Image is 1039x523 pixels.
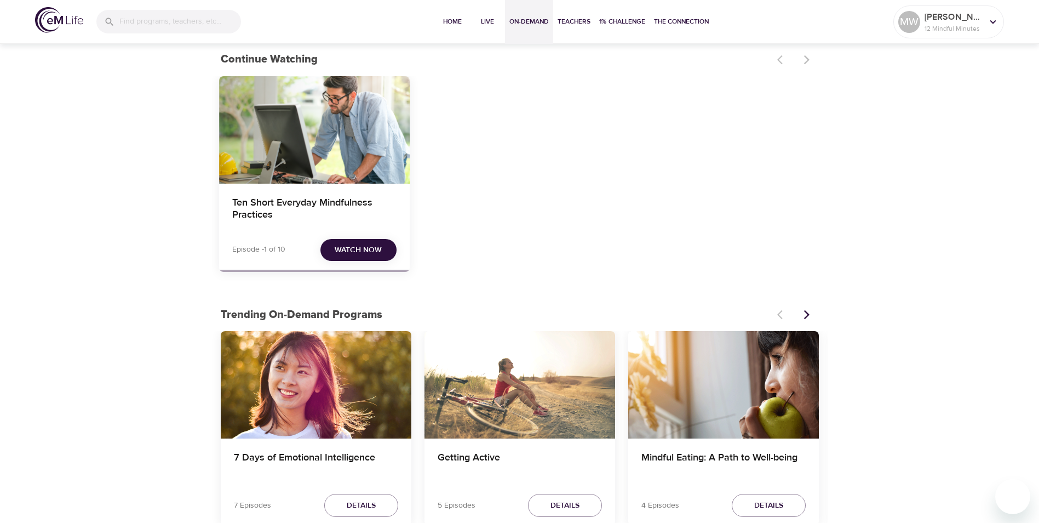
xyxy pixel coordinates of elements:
p: 7 Episodes [234,500,271,511]
h4: 7 Days of Emotional Intelligence [234,452,398,478]
p: Trending On-Demand Programs [221,306,771,323]
h4: Mindful Eating: A Path to Well-being [641,452,806,478]
span: Teachers [558,16,590,27]
iframe: Button to launch messaging window [995,479,1030,514]
button: 7 Days of Emotional Intelligence [221,331,411,439]
h4: Ten Short Everyday Mindfulness Practices [232,197,397,223]
span: Live [474,16,501,27]
button: Mindful Eating: A Path to Well-being [628,331,819,439]
p: 12 Mindful Minutes [925,24,983,33]
p: Episode -1 of 10 [232,244,285,255]
button: Details [528,494,602,518]
span: On-Demand [509,16,549,27]
div: MW [898,11,920,33]
h3: Continue Watching [221,53,771,66]
h4: Getting Active [438,452,602,478]
button: Next items [795,303,819,327]
button: Watch Now [320,239,397,261]
span: 1% Challenge [599,16,645,27]
button: Getting Active [424,331,615,439]
img: logo [35,7,83,33]
button: Ten Short Everyday Mindfulness Practices [219,76,410,184]
span: Home [439,16,466,27]
span: Details [550,499,579,513]
button: Details [732,494,806,518]
span: Details [347,499,376,513]
button: Details [324,494,398,518]
span: Details [754,499,783,513]
p: [PERSON_NAME] [925,10,983,24]
input: Find programs, teachers, etc... [119,10,241,33]
p: 4 Episodes [641,500,679,511]
span: Watch Now [335,243,382,257]
span: The Connection [654,16,709,27]
p: 5 Episodes [438,500,475,511]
